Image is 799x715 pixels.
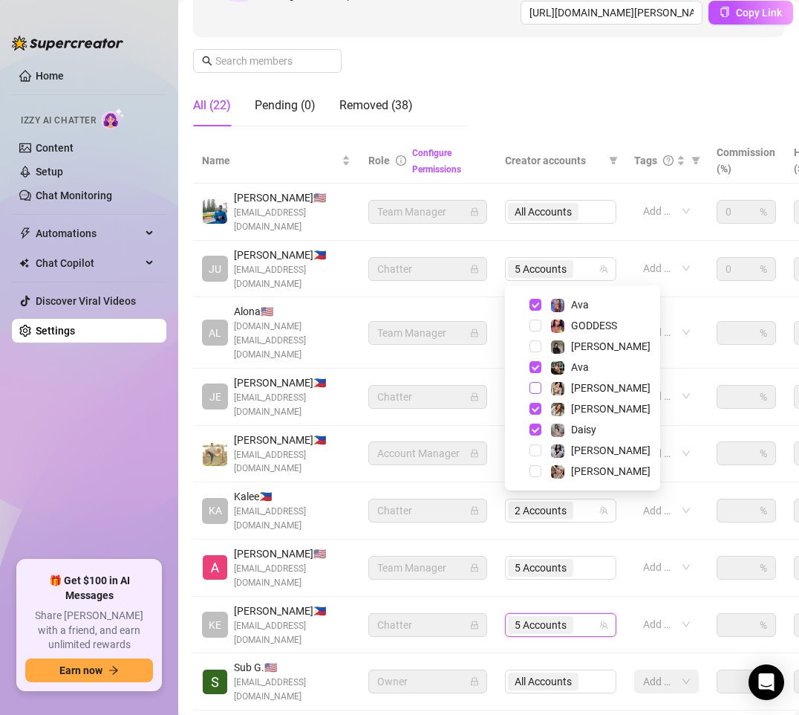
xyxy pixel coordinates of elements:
span: arrow-right [108,665,119,676]
span: lock [470,449,479,458]
span: [EMAIL_ADDRESS][DOMAIN_NAME] [234,448,350,476]
span: lock [470,677,479,686]
span: filter [606,149,621,172]
a: Setup [36,166,63,178]
div: Pending (0) [255,97,316,114]
span: lock [470,506,479,515]
span: team [599,265,608,274]
span: Select tree node [529,340,541,352]
span: Select tree node [529,403,541,415]
img: Anna [551,465,564,479]
span: Chatter [377,499,478,522]
span: AL [209,325,221,341]
span: JU [209,261,221,277]
span: Chatter [377,258,478,280]
span: Earn now [59,664,102,676]
span: [DOMAIN_NAME][EMAIL_ADDRESS][DOMAIN_NAME] [234,320,350,362]
span: lock [470,265,479,274]
span: team [599,506,608,515]
span: [PERSON_NAME] 🇵🇭 [234,603,350,619]
button: Earn nowarrow-right [25,659,153,682]
span: Daisy [571,424,596,436]
span: JE [209,389,221,405]
div: Open Intercom Messenger [749,664,784,700]
span: Owner [377,670,478,693]
div: All (22) [193,97,231,114]
span: [PERSON_NAME] [571,444,650,456]
span: lock [470,392,479,401]
span: Kalee 🇵🇭 [234,488,350,505]
span: [EMAIL_ADDRESS][DOMAIN_NAME] [234,676,350,704]
span: [PERSON_NAME] 🇺🇸 [234,546,350,562]
span: [PERSON_NAME] 🇺🇸 [234,190,350,206]
span: 5 Accounts [515,261,567,277]
span: [EMAIL_ADDRESS][DOMAIN_NAME] [234,505,350,533]
span: [PERSON_NAME] [571,382,650,394]
span: [EMAIL_ADDRESS][DOMAIN_NAME] [234,263,350,291]
span: Alona 🇺🇸 [234,303,350,320]
div: Removed (38) [339,97,413,114]
span: copy [720,7,730,17]
span: Ava [571,361,589,373]
span: Account Manager [377,442,478,465]
span: Select tree node [529,361,541,373]
span: [PERSON_NAME] [571,403,650,415]
img: Ava [551,299,564,312]
a: Configure Permissions [412,148,461,175]
span: 5 Accounts [508,616,573,634]
span: Copy Link [736,7,782,19]
th: Commission (%) [708,138,785,184]
span: 2 Accounts [515,502,567,519]
span: 5 Accounts [515,617,567,633]
span: KA [209,502,222,519]
span: Team Manager [377,557,478,579]
span: Automations [36,221,141,245]
span: Ava [571,299,589,311]
span: Select tree node [529,424,541,436]
span: [PERSON_NAME] 🇵🇭 [234,432,350,448]
span: filter [609,156,618,165]
span: Team Manager [377,322,478,344]
span: [EMAIL_ADDRESS][DOMAIN_NAME] [234,206,350,234]
span: [EMAIL_ADDRESS][DOMAIN_NAME] [234,391,350,419]
span: Creator accounts [505,152,603,169]
img: Aaron Paul Carnaje [203,441,227,466]
span: [PERSON_NAME] [571,340,650,352]
input: Search members [215,53,321,69]
a: Content [36,142,74,154]
img: Chat Copilot [19,258,29,268]
span: Name [202,152,339,169]
span: lock [470,621,479,630]
img: Paige [551,403,564,416]
img: Emad Ataei [203,199,227,224]
a: Settings [36,325,75,337]
span: Select tree node [529,465,541,477]
img: Alexicon Ortiaga [203,555,227,580]
img: AI Chatter [102,108,125,129]
span: info-circle [396,155,406,166]
span: thunderbolt [19,227,31,239]
span: Select tree node [529,299,541,311]
span: 5 Accounts [508,260,573,278]
a: Discover Viral Videos [36,295,136,307]
button: Copy Link [708,1,793,25]
img: logo-BBDzfeDw.svg [12,36,123,51]
a: Chat Monitoring [36,190,112,201]
span: Chat Copilot [36,251,141,275]
span: [PERSON_NAME] [571,465,650,477]
img: Jenna [551,382,564,395]
span: lock [470,563,479,572]
span: Chatter [377,614,478,636]
span: Select tree node [529,382,541,394]
span: 2 Accounts [508,502,573,520]
span: lock [470,329,479,337]
span: question-circle [663,155,674,166]
span: [PERSON_NAME] 🇵🇭 [234,375,350,391]
span: Tags [634,152,657,169]
span: Izzy AI Chatter [21,114,96,128]
img: GODDESS [551,320,564,333]
span: KE [209,617,221,633]
span: [PERSON_NAME] 🇵🇭 [234,247,350,263]
span: Sub G. 🇺🇸 [234,659,350,676]
span: Role [368,155,390,166]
